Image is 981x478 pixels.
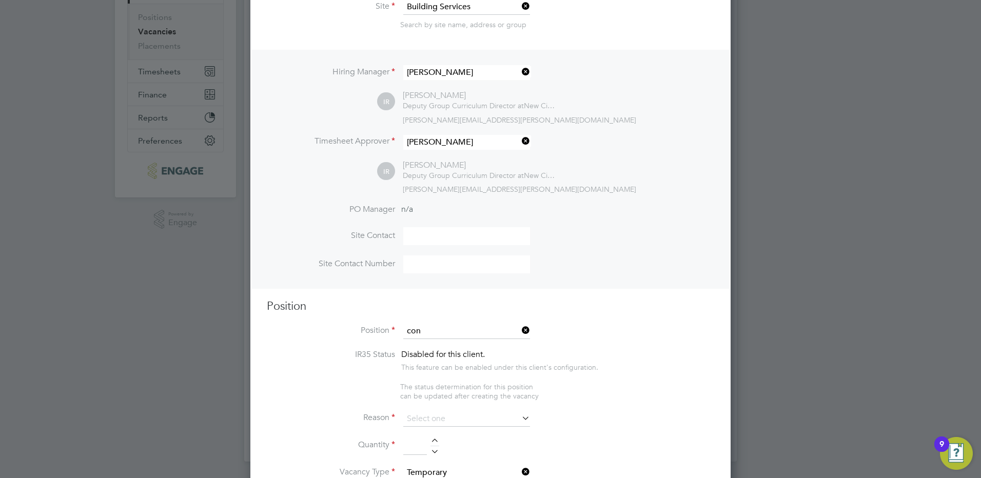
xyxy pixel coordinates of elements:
span: IR [377,163,395,181]
button: Open Resource Center, 9 new notifications [940,437,973,470]
label: Site [267,1,395,12]
input: Search for... [403,135,530,150]
h3: Position [267,299,714,314]
span: The status determination for this position can be updated after creating the vacancy [400,382,539,401]
label: Site Contact Number [267,258,395,269]
label: PO Manager [267,204,395,215]
span: Search by site name, address or group [400,20,526,29]
div: New City College Limited [403,101,557,110]
span: Deputy Group Curriculum Director at [403,171,524,180]
span: n/a [401,204,413,214]
label: Vacancy Type [267,467,395,477]
label: Hiring Manager [267,67,395,77]
label: Quantity [267,440,395,450]
label: Reason [267,412,395,423]
div: [PERSON_NAME] [403,160,557,171]
div: New City College Limited [403,171,557,180]
input: Search for... [403,65,530,80]
span: IR [377,93,395,111]
span: [PERSON_NAME][EMAIL_ADDRESS][PERSON_NAME][DOMAIN_NAME] [403,115,636,125]
label: Site Contact [267,230,395,241]
div: 9 [939,444,944,457]
input: Search for... [403,324,530,339]
div: This feature can be enabled under this client's configuration. [401,360,598,372]
div: [PERSON_NAME] [403,90,557,101]
span: [PERSON_NAME][EMAIL_ADDRESS][PERSON_NAME][DOMAIN_NAME] [403,185,636,194]
label: Timesheet Approver [267,136,395,147]
span: Disabled for this client. [401,349,485,360]
label: Position [267,325,395,336]
span: Deputy Group Curriculum Director at [403,101,524,110]
label: IR35 Status [267,349,395,360]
